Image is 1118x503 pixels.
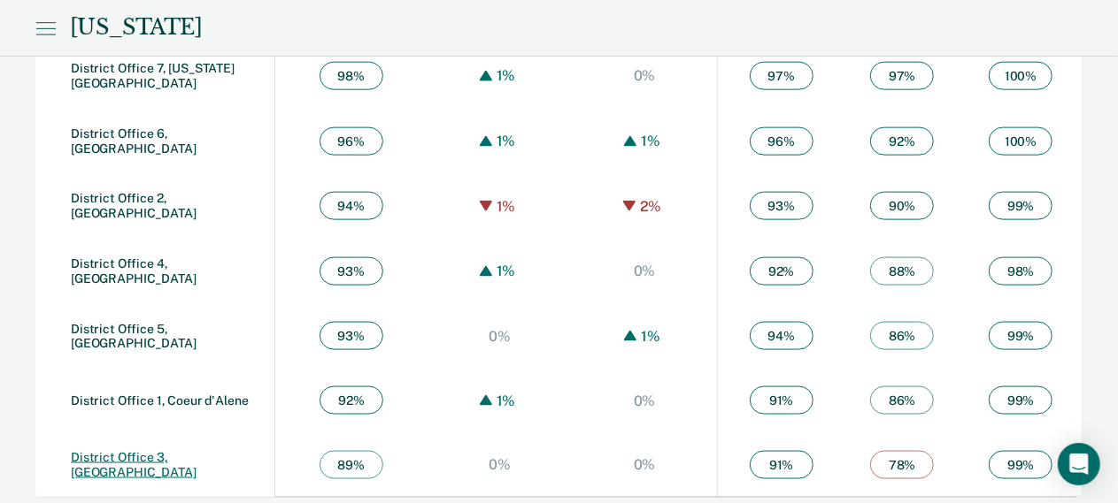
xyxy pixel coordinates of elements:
span: 94 % [320,192,383,220]
div: 0% [629,392,660,409]
div: 0% [484,456,515,473]
a: District Office 5, [GEOGRAPHIC_DATA] [71,322,197,351]
a: District Office 4, [GEOGRAPHIC_DATA] [71,256,197,286]
span: 98 % [989,257,1052,286]
div: 1% [492,198,520,215]
span: 93 % [320,257,383,286]
span: 99 % [989,451,1052,479]
a: District Office 1, Coeur d'Alene [71,393,249,408]
span: 97 % [870,62,934,90]
span: 99 % [989,386,1052,415]
div: 0% [629,456,660,473]
a: District Office 6, [GEOGRAPHIC_DATA] [71,126,197,156]
span: 86 % [870,322,934,350]
span: 89 % [320,451,383,479]
div: 1% [492,263,520,279]
a: District Office 2, [GEOGRAPHIC_DATA] [71,191,197,220]
a: District Office 3, [GEOGRAPHIC_DATA] [71,450,197,479]
a: District Office 7, [US_STATE][GEOGRAPHIC_DATA] [71,61,235,90]
div: 1% [636,133,665,149]
div: [US_STATE] [70,15,202,41]
span: 100 % [989,127,1052,156]
div: 1% [636,328,665,345]
span: 86 % [870,386,934,415]
span: 98 % [320,62,383,90]
span: 94 % [750,322,813,350]
span: 96 % [320,127,383,156]
span: 96 % [750,127,813,156]
span: 91 % [750,386,813,415]
div: 2% [636,198,667,215]
div: 1% [492,133,520,149]
span: 92 % [750,257,813,286]
span: 100 % [989,62,1052,90]
span: 88 % [870,257,934,286]
div: 0% [629,67,660,84]
div: 1% [492,392,520,409]
span: 93 % [320,322,383,350]
span: 92 % [870,127,934,156]
span: 78 % [870,451,934,479]
div: 0% [629,263,660,279]
span: 99 % [989,322,1052,350]
span: 90 % [870,192,934,220]
span: 99 % [989,192,1052,220]
span: 93 % [750,192,813,220]
span: 91 % [750,451,813,479]
span: 92 % [320,386,383,415]
div: Open Intercom Messenger [1058,443,1100,485]
div: 0% [484,328,515,345]
div: 1% [492,67,520,84]
span: 97 % [750,62,813,90]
